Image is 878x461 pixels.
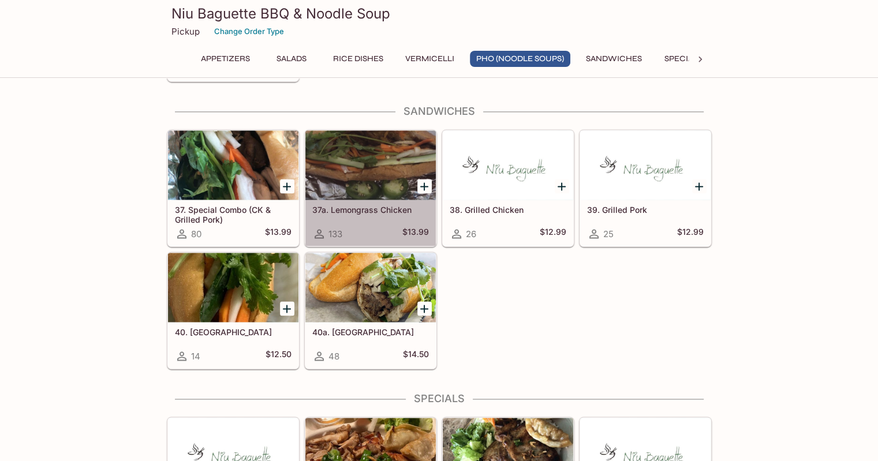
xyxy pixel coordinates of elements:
button: Appetizers [195,51,256,67]
a: 38. Grilled Chicken26$12.99 [442,130,574,246]
p: Pickup [171,26,200,37]
h5: $14.50 [403,349,429,363]
h5: $12.99 [540,227,566,241]
a: 40. [GEOGRAPHIC_DATA]14$12.50 [167,252,299,369]
button: Add 38. Grilled Chicken [555,179,569,193]
h5: $13.99 [402,227,429,241]
h5: 37. Special Combo (CK & Grilled Pork) [175,205,292,224]
button: Sandwiches [580,51,648,67]
h4: Sandwiches [167,105,712,118]
a: 37. Special Combo (CK & Grilled Pork)80$13.99 [167,130,299,246]
button: Rice Dishes [327,51,390,67]
button: Add 39. Grilled Pork [692,179,707,193]
h5: $12.99 [677,227,704,241]
div: 40a. Brisket [305,253,436,322]
span: 48 [328,351,339,362]
div: 40. Tofu [168,253,298,322]
a: 37a. Lemongrass Chicken133$13.99 [305,130,436,246]
h5: 37a. Lemongrass Chicken [312,205,429,215]
button: Add 40. Tofu [280,301,294,316]
a: 40a. [GEOGRAPHIC_DATA]48$14.50 [305,252,436,369]
button: Salads [266,51,317,67]
span: 14 [191,351,200,362]
div: 39. Grilled Pork [580,130,711,200]
button: Add 37a. Lemongrass Chicken [417,179,432,193]
h3: Niu Baguette BBQ & Noodle Soup [171,5,707,23]
button: Change Order Type [209,23,289,40]
span: 25 [603,228,614,239]
div: 38. Grilled Chicken [443,130,573,200]
span: 133 [328,228,342,239]
h5: $12.50 [266,349,292,363]
h5: 38. Grilled Chicken [450,205,566,215]
span: 26 [466,228,476,239]
span: 80 [191,228,201,239]
button: Add 37. Special Combo (CK & Grilled Pork) [280,179,294,193]
a: 39. Grilled Pork25$12.99 [580,130,711,246]
h4: Specials [167,392,712,405]
h5: 40a. [GEOGRAPHIC_DATA] [312,327,429,337]
div: 37a. Lemongrass Chicken [305,130,436,200]
button: Specials [657,51,709,67]
button: Pho (Noodle Soups) [470,51,570,67]
div: 37. Special Combo (CK & Grilled Pork) [168,130,298,200]
button: Add 40a. Brisket [417,301,432,316]
h5: 40. [GEOGRAPHIC_DATA] [175,327,292,337]
h5: $13.99 [265,227,292,241]
h5: 39. Grilled Pork [587,205,704,215]
button: Vermicelli [399,51,461,67]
